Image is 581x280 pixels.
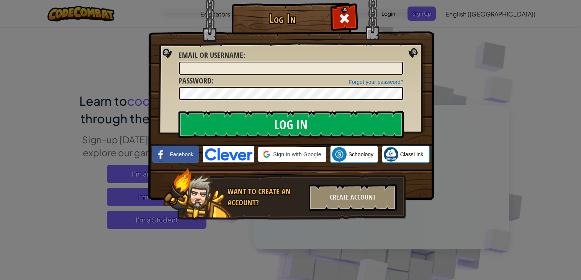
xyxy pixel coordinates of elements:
[178,50,243,60] span: Email or Username
[273,151,321,158] span: Sign in with Google
[332,147,347,162] img: schoology.png
[154,147,168,162] img: facebook_small.png
[178,75,211,86] span: Password
[178,50,245,61] label: :
[234,12,331,25] h1: Log In
[258,147,326,162] div: Sign in with Google
[203,146,254,162] img: clever-logo-blue.png
[309,184,397,211] div: Create Account
[170,151,193,158] span: Facebook
[349,151,373,158] span: Schoology
[384,147,398,162] img: classlink-logo-small.png
[178,75,213,87] label: :
[349,79,403,85] a: Forgot your password?
[227,186,304,208] div: Want to create an account?
[400,151,424,158] span: ClassLink
[178,111,404,138] input: Log In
